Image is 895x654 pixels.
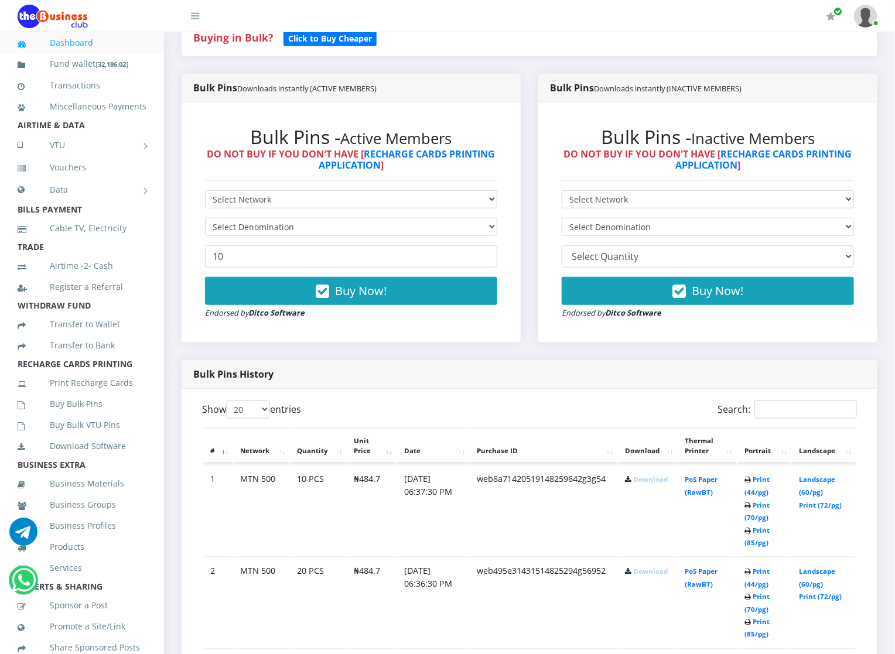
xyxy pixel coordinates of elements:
[18,29,146,56] a: Dashboard
[675,148,852,172] a: RECHARGE CARDS PRINTING APPLICATION
[347,428,396,464] th: Unit Price: activate to sort column ascending
[207,148,496,172] strong: DO NOT BUY IF YOU DON'T HAVE [ ]
[744,475,770,497] a: Print (44/pg)
[799,501,842,509] a: Print (72/pg)
[397,465,469,556] td: [DATE] 06:37:30 PM
[18,533,146,560] a: Products
[18,154,146,181] a: Vouchers
[470,465,617,556] td: web8a71420519148259642g3g54
[18,613,146,640] a: Promote a Site/Link
[18,5,88,28] img: Logo
[18,273,146,300] a: Register a Referral
[564,148,852,172] strong: DO NOT BUY IF YOU DON'T HAVE [ ]
[233,428,289,464] th: Network: activate to sort column ascending
[341,128,452,149] small: Active Members
[826,12,835,21] i: Renew/Upgrade Subscription
[95,60,128,69] small: [ ]
[18,491,146,518] a: Business Groups
[799,592,842,601] a: Print (72/pg)
[854,5,877,28] img: User
[678,428,736,464] th: Thermal Printer: activate to sort column ascending
[202,400,301,419] label: Show entries
[18,391,146,417] a: Buy Bulk Pins
[237,83,377,94] small: Downloads instantly (ACTIVE MEMBERS)
[9,526,37,546] a: Chat for support
[792,428,856,464] th: Landscape: activate to sort column ascending
[562,307,661,318] small: Endorsed by
[18,72,146,99] a: Transactions
[291,465,346,556] td: 10 PCS
[562,277,854,305] button: Buy Now!
[18,369,146,396] a: Print Recharge Cards
[288,33,372,44] b: Click to Buy Cheaper
[226,400,270,419] select: Showentries
[633,475,668,484] a: Download
[283,30,377,44] a: Click to Buy Cheaper
[618,428,677,464] th: Download: activate to sort column ascending
[744,501,770,522] a: Print (70/pg)
[319,148,496,172] a: RECHARGE CARDS PRINTING APPLICATION
[347,557,396,648] td: ₦484.7
[203,428,232,464] th: #: activate to sort column descending
[550,81,742,94] strong: Bulk Pins
[205,245,497,268] input: Enter Quantity
[744,526,770,547] a: Print (85/pg)
[799,475,835,497] a: Landscape (60/pg)
[691,128,815,149] small: Inactive Members
[193,81,377,94] strong: Bulk Pins
[18,252,146,279] a: Airtime -2- Cash
[833,7,842,16] span: Renew/Upgrade Subscription
[203,465,232,556] td: 1
[193,30,273,44] strong: Buying in Bulk?
[18,433,146,460] a: Download Software
[397,557,469,648] td: [DATE] 06:36:30 PM
[205,126,497,148] h2: Bulk Pins -
[205,277,497,305] button: Buy Now!
[18,332,146,359] a: Transfer to Bank
[335,283,387,299] span: Buy Now!
[248,307,305,318] strong: Ditco Software
[685,567,718,588] a: PoS Paper (RawBT)
[18,93,146,120] a: Miscellaneous Payments
[18,554,146,581] a: Services
[594,83,742,94] small: Downloads instantly (INACTIVE MEMBERS)
[203,557,232,648] td: 2
[799,567,835,588] a: Landscape (60/pg)
[18,311,146,338] a: Transfer to Wallet
[18,592,146,619] a: Sponsor a Post
[18,215,146,242] a: Cable TV, Electricity
[347,465,396,556] td: ₦484.7
[737,428,791,464] th: Portrait: activate to sort column ascending
[744,567,770,588] a: Print (44/pg)
[470,557,617,648] td: web495e31431514825294g56952
[291,557,346,648] td: 20 PCS
[18,175,146,204] a: Data
[18,131,146,160] a: VTU
[233,465,289,556] td: MTN 500
[718,400,857,419] label: Search:
[12,575,36,594] a: Chat for support
[98,60,126,69] b: 32,186.02
[18,470,146,497] a: Business Materials
[685,475,718,497] a: PoS Paper (RawBT)
[193,368,274,381] strong: Bulk Pins History
[744,618,770,639] a: Print (85/pg)
[18,412,146,439] a: Buy Bulk VTU Pins
[633,567,668,576] a: Download
[605,307,661,318] strong: Ditco Software
[692,283,743,299] span: Buy Now!
[744,592,770,614] a: Print (70/pg)
[291,428,346,464] th: Quantity: activate to sort column ascending
[754,400,857,419] input: Search:
[562,126,854,148] h2: Bulk Pins -
[18,512,146,539] a: Business Profiles
[205,307,305,318] small: Endorsed by
[18,50,146,78] a: Fund wallet[32,186.02]
[470,428,617,464] th: Purchase ID: activate to sort column ascending
[233,557,289,648] td: MTN 500
[397,428,469,464] th: Date: activate to sort column ascending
